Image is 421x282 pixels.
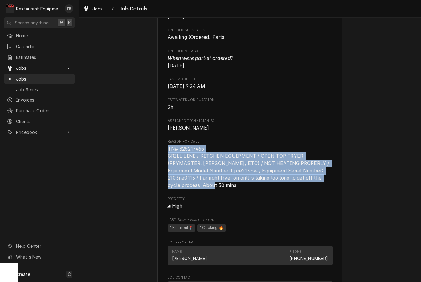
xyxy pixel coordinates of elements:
[4,85,75,95] a: Job Series
[16,97,72,103] span: Invoices
[168,104,173,110] span: 2h
[172,249,207,262] div: Name
[168,139,333,189] div: Reason For Call
[168,223,333,233] span: [object Object]
[168,202,333,210] span: Priority
[68,19,71,26] span: K
[16,107,72,114] span: Purchase Orders
[118,5,148,13] span: Job Details
[168,97,333,102] span: Estimated Job Duration
[168,83,205,89] span: [DATE] 9:24 AM
[168,224,196,232] span: ¹ Fairmont📍
[168,97,333,111] div: Estimated Job Duration
[168,218,333,233] div: [object Object]
[168,77,333,90] div: Last Modified
[168,124,333,132] span: Assigned Technician(s)
[180,218,215,222] span: (Only Visible to You)
[168,49,333,54] span: On Hold Message
[168,197,333,201] span: Priority
[168,145,333,189] span: Reason For Call
[15,19,49,26] span: Search anything
[168,139,333,144] span: Reason For Call
[65,4,73,13] div: EB
[168,275,333,280] span: Job Contact
[172,255,207,262] div: [PERSON_NAME]
[16,54,72,60] span: Estimates
[4,116,75,126] a: Clients
[68,271,71,277] span: C
[4,95,75,105] a: Invoices
[6,4,14,13] div: R
[168,55,333,69] span: On Hold Message
[65,4,73,13] div: Emily Bird's Avatar
[168,104,333,111] span: Estimated Job Duration
[168,197,333,210] div: Priority
[16,254,71,260] span: What's New
[4,74,75,84] a: Jobs
[4,17,75,28] button: Search anything⌘K
[168,246,333,267] div: Job Reporter List
[4,127,75,137] a: Go to Pricebook
[16,129,63,135] span: Pricebook
[108,4,118,14] button: Navigate back
[4,252,75,262] a: Go to What's New
[168,28,333,33] span: On Hold SubStatus
[168,77,333,82] span: Last Modified
[16,6,61,12] div: Restaurant Equipment Diagnostics
[197,224,226,232] span: ⁴ Cooking 🔥
[16,118,72,125] span: Clients
[4,41,75,52] a: Calendar
[16,76,72,82] span: Jobs
[168,218,333,222] span: Labels
[168,118,333,123] span: Assigned Technician(s)
[4,31,75,41] a: Home
[16,65,63,71] span: Jobs
[289,256,328,261] a: [PHONE_NUMBER]
[289,249,328,262] div: Phone
[92,6,103,12] span: Jobs
[168,34,225,40] span: Awaiting (Ordered) Parts
[81,4,105,14] a: Jobs
[16,272,30,277] span: Create
[168,83,333,90] span: Last Modified
[168,240,333,268] div: Job Reporter
[289,249,301,254] div: Phone
[59,19,64,26] span: ⌘
[168,125,209,131] span: [PERSON_NAME]
[4,106,75,116] a: Purchase Orders
[168,14,205,19] span: [DATE] 9:24 AM
[172,249,182,254] div: Name
[168,55,234,61] i: When were part(s) ordered?
[4,241,75,251] a: Go to Help Center
[16,86,72,93] span: Job Series
[168,240,333,245] span: Job Reporter
[168,28,333,41] div: On Hold SubStatus
[168,246,333,265] div: Contact
[168,34,333,41] span: On Hold SubStatus
[16,32,72,39] span: Home
[16,43,72,50] span: Calendar
[168,202,333,210] div: High
[6,4,14,13] div: Restaurant Equipment Diagnostics's Avatar
[168,146,331,188] span: TN# 325217465 GRILL LINE / KITCHEN EQUIPMENT / OPEN TOP FRYER (FRYMASTER, [PERSON_NAME], ETC) / N...
[168,118,333,132] div: Assigned Technician(s)
[168,49,333,69] div: On Hold Message
[4,63,75,73] a: Go to Jobs
[16,243,71,249] span: Help Center
[168,55,234,68] span: [DATE]
[4,52,75,62] a: Estimates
